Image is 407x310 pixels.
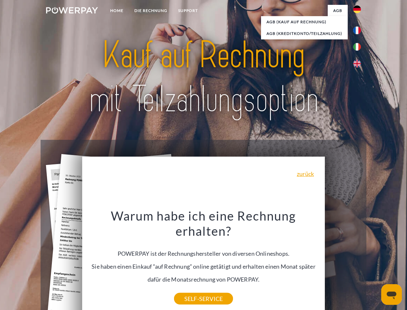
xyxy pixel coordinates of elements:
[353,43,361,51] img: it
[261,16,348,28] a: AGB (Kauf auf Rechnung)
[261,28,348,39] a: AGB (Kreditkonto/Teilzahlung)
[173,5,203,16] a: SUPPORT
[86,208,321,299] div: POWERPAY ist der Rechnungshersteller von diversen Onlineshops. Sie haben einen Einkauf “auf Rechn...
[381,284,402,305] iframe: Schaltfläche zum Öffnen des Messaging-Fensters
[62,31,345,124] img: title-powerpay_de.svg
[174,293,233,305] a: SELF-SERVICE
[353,60,361,67] img: en
[86,208,321,239] h3: Warum habe ich eine Rechnung erhalten?
[105,5,129,16] a: Home
[129,5,173,16] a: DIE RECHNUNG
[297,171,314,177] a: zurück
[353,26,361,34] img: fr
[328,5,348,16] a: agb
[353,5,361,13] img: de
[46,7,98,14] img: logo-powerpay-white.svg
